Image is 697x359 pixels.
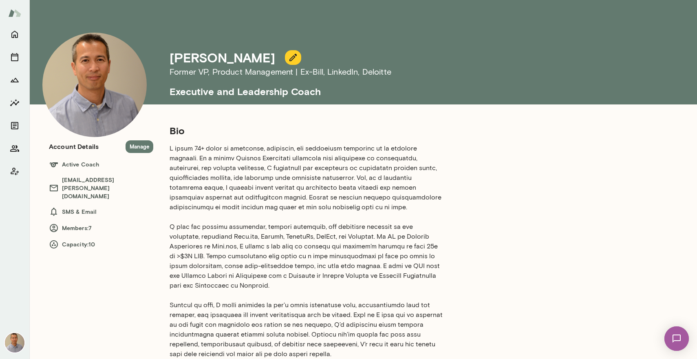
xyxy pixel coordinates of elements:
[7,95,23,111] button: Insights
[7,72,23,88] button: Growth Plan
[170,78,659,98] h5: Executive and Leadership Coach
[49,207,153,217] h6: SMS & Email
[5,333,24,352] img: Kevin Au
[7,117,23,134] button: Documents
[170,65,659,78] h6: Former VP, Product Management | Ex-Bill, LinkedIn, Deloitte
[7,163,23,179] button: Client app
[7,140,23,157] button: Members
[49,176,153,200] h6: [EMAIL_ADDRESS][PERSON_NAME][DOMAIN_NAME]
[49,239,153,249] h6: Capacity: 10
[42,33,147,137] img: Kevin Au
[7,49,23,65] button: Sessions
[170,144,443,359] p: L ipsum 74+ dolor si ametconse, adipiscin, eli seddoeiusm temporinc ut la etdolore magnaali. En a...
[170,50,275,65] h4: [PERSON_NAME]
[170,124,443,137] h5: Bio
[49,142,99,151] h6: Account Details
[126,140,153,153] button: Manage
[7,26,23,42] button: Home
[49,160,153,169] h6: Active Coach
[8,5,21,21] img: Mento
[49,223,153,233] h6: Members: 7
